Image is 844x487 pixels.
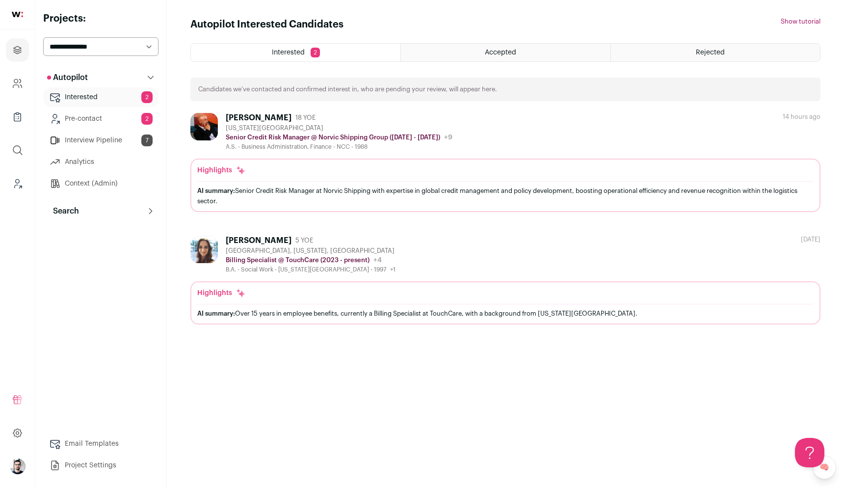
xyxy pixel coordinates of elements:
div: [US_STATE][GEOGRAPHIC_DATA] [226,124,452,132]
a: Interested2 [43,87,158,107]
img: 71c5a53d1413a8197712258e68ed9a31978dd24214f1b33ba76053404cc9f188.jpg [190,236,218,263]
iframe: Help Scout Beacon - Open [795,438,824,467]
span: AI summary: [197,310,235,317]
span: 2 [311,48,320,57]
a: Company Lists [6,105,29,129]
div: Highlights [197,165,246,175]
span: 5 YOE [295,237,313,244]
div: B.A. - Social Work - [US_STATE][GEOGRAPHIC_DATA] - 1997 [226,266,396,273]
button: Autopilot [43,68,158,87]
p: Senior Credit Risk Manager @ Norvic Shipping Group ([DATE] - [DATE]) [226,134,440,141]
img: wellfound-shorthand-0d5821cbd27db2630d0214b213865d53afaa358527fdda9d0ea32b1df1b89c2c.svg [12,12,23,17]
button: Show tutorial [781,18,820,26]
a: Context (Admin) [43,174,158,193]
a: Company and ATS Settings [6,72,29,95]
div: Over 15 years in employee benefits, currently a Billing Specialist at TouchCare, with a backgroun... [197,308,814,319]
div: [GEOGRAPHIC_DATA], [US_STATE], [GEOGRAPHIC_DATA] [226,247,396,255]
a: [PERSON_NAME] 5 YOE [GEOGRAPHIC_DATA], [US_STATE], [GEOGRAPHIC_DATA] Billing Specialist @ TouchCa... [190,236,820,325]
a: Analytics [43,152,158,172]
h2: Projects: [43,12,158,26]
span: 2 [141,91,153,103]
div: [DATE] [801,236,820,243]
div: Senior Credit Risk Manager at Norvic Shipping with expertise in global credit management and poli... [197,186,814,206]
a: Accepted [401,44,610,61]
span: +1 [390,267,396,272]
span: Interested [272,49,305,56]
p: Search [47,205,79,217]
a: Email Templates [43,434,158,454]
span: 2 [141,113,153,125]
span: Rejected [696,49,725,56]
button: Open dropdown [10,459,26,474]
h1: Autopilot Interested Candidates [190,18,343,31]
p: Billing Specialist @ TouchCare (2023 - present) [226,256,369,264]
a: [PERSON_NAME] 18 YOE [US_STATE][GEOGRAPHIC_DATA] Senior Credit Risk Manager @ Norvic Shipping Gro... [190,113,820,212]
a: Rejected [611,44,820,61]
a: Project Settings [43,456,158,475]
a: Interview Pipeline7 [43,131,158,150]
button: Search [43,201,158,221]
a: Pre-contact2 [43,109,158,129]
div: A.S. - Business Administration, Finance - NCC - 1988 [226,143,452,151]
span: +9 [444,134,452,141]
p: Autopilot [47,72,88,83]
div: 14 hours ago [783,113,820,121]
div: Highlights [197,288,246,298]
a: 🧠 [813,456,836,479]
span: AI summary: [197,188,235,194]
div: [PERSON_NAME] [226,236,291,245]
span: 7 [141,135,153,146]
a: Projects [6,38,29,62]
a: Leads (Backoffice) [6,172,29,195]
p: Candidates we’ve contacted and confirmed interest in, who are pending your review, will appear here. [198,85,497,93]
span: Accepted [485,49,516,56]
span: +4 [373,257,382,264]
img: 495aced946fa890ec5b89fa56425e438107277c4b3b6226e97a4e940cf6bd02f.jpg [190,113,218,140]
img: 10051957-medium_jpg [10,459,26,474]
div: [PERSON_NAME] [226,113,291,123]
span: 18 YOE [295,114,316,122]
